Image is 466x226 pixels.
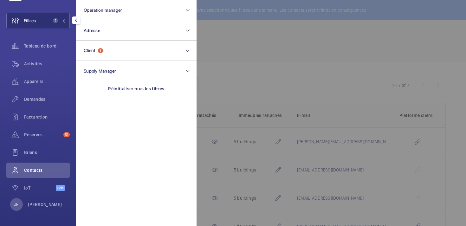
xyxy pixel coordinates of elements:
span: 51 [63,132,70,137]
span: Contacts [24,167,70,173]
span: Réserves [24,132,61,138]
span: Filtres [24,17,36,24]
span: IoT [24,185,56,191]
span: Appareils [24,78,70,85]
span: Activités [24,61,70,67]
p: [PERSON_NAME] [28,201,62,208]
span: 1 [53,18,58,23]
span: Demandes [24,96,70,102]
span: Beta [56,185,65,191]
span: Tableau de bord [24,43,70,49]
span: Facturation [24,114,70,120]
button: Filtres1 [6,13,70,28]
span: Bilans [24,149,70,156]
p: JF [14,201,18,208]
